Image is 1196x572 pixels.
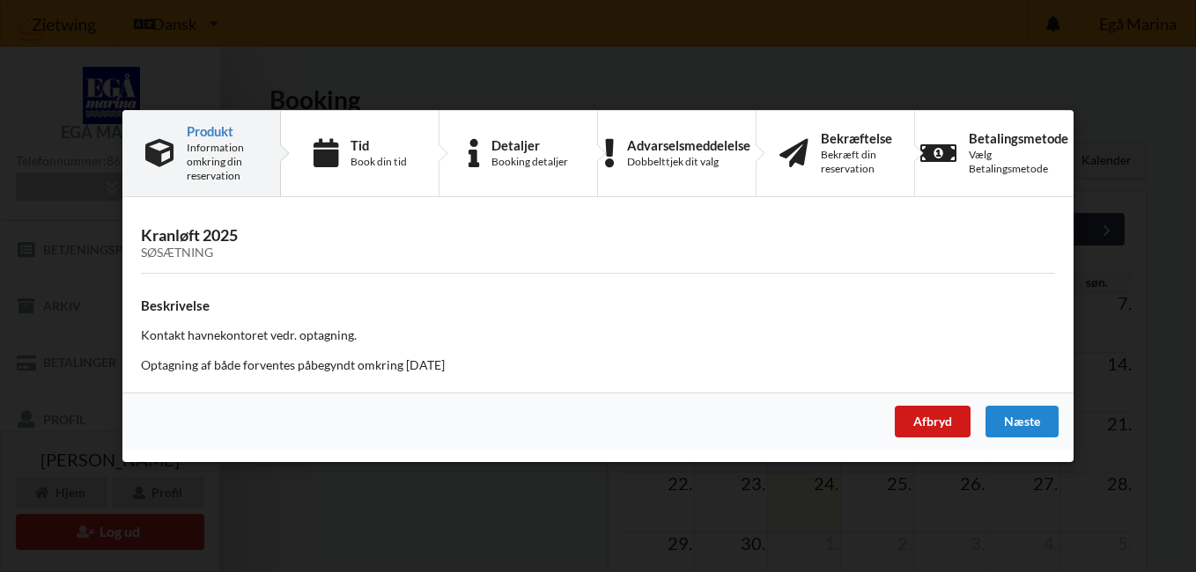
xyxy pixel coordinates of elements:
div: Produkt [187,124,257,138]
p: Optagning af både forventes påbegyndt omkring [DATE] [141,356,1055,374]
div: Søsætning [141,246,1055,260]
div: Advarselsmeddelelse [627,138,750,152]
p: Kontakt havnekontoret vedr. optagning. [141,326,1055,344]
h4: Beskrivelse [141,297,1055,314]
div: Information omkring din reservation [187,141,257,183]
div: Tid [351,138,407,152]
div: Detaljer [491,138,568,152]
div: Vælg Betalingsmetode [969,148,1068,176]
div: Bekræftelse [821,131,892,145]
h3: Kranløft 2025 [141,225,1055,260]
div: Booking detaljer [491,155,568,169]
div: Næste [986,406,1059,437]
div: Dobbelttjek dit valg [627,155,750,169]
div: Betalingsmetode [969,131,1068,145]
div: Bekræft din reservation [821,148,892,176]
div: Book din tid [351,155,407,169]
div: Afbryd [895,406,971,437]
